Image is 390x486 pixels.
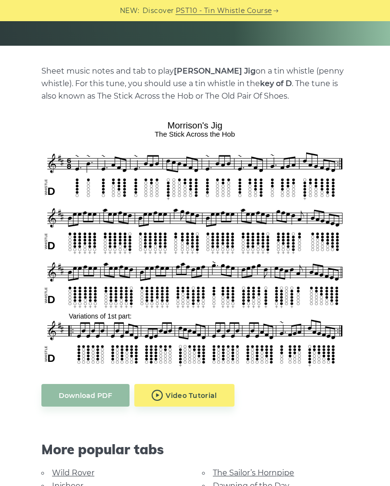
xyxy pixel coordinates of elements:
span: NEW: [120,5,140,16]
span: Discover [143,5,174,16]
p: Sheet music notes and tab to play on a tin whistle (penny whistle). For this tune, you should use... [41,65,349,102]
a: Video Tutorial [134,384,234,407]
strong: key of D [260,79,292,88]
a: The Sailor’s Hornpipe [213,468,294,477]
span: More popular tabs [41,441,349,458]
img: Morrison's Jig Tin Whistle Tabs & Sheet Music [41,117,349,370]
a: PST10 - Tin Whistle Course [176,5,272,16]
strong: [PERSON_NAME] Jig [174,66,256,76]
a: Wild Rover [52,468,94,477]
a: Download PDF [41,384,130,407]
